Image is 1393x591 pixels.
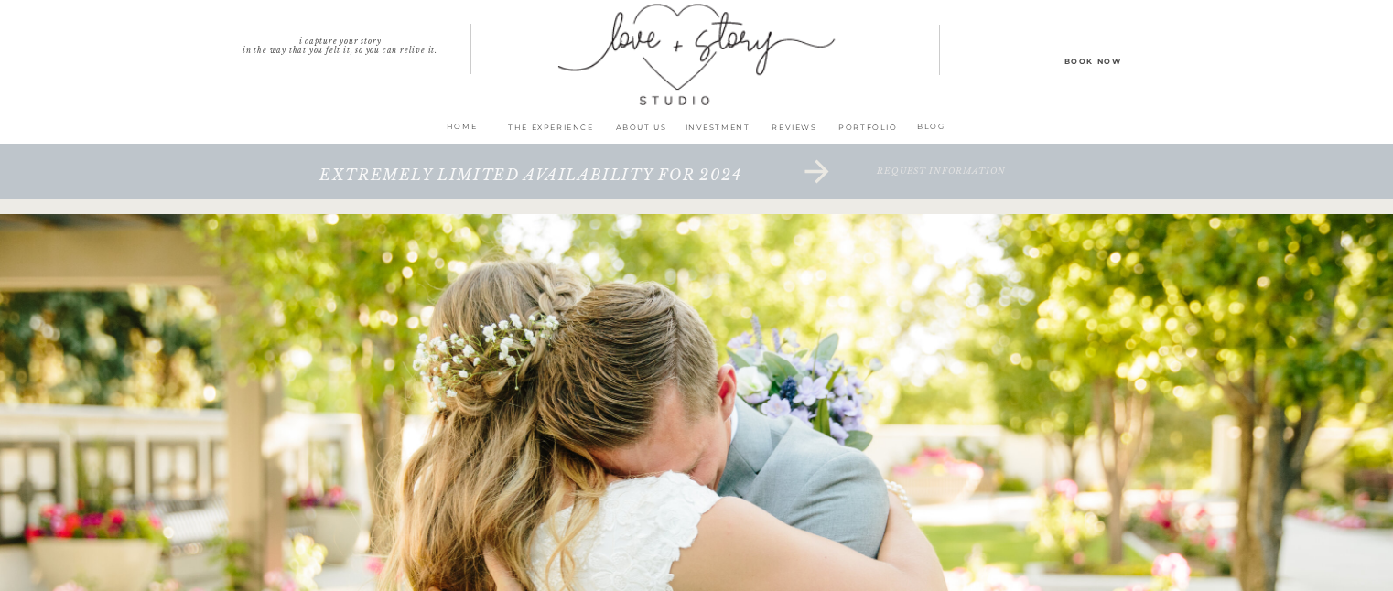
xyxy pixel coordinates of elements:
a: Book Now [1010,54,1175,67]
a: THE EXPERIENCE [499,120,603,145]
a: extremely limited availability for 2024 [258,167,804,203]
a: REVIEWS [756,120,833,145]
a: BLOG [907,119,956,136]
p: I capture your story in the way that you felt it, so you can relive it. [209,37,471,49]
a: ABOUT us [603,120,679,145]
a: home [437,119,486,145]
a: PORTFOLIO [833,120,903,145]
a: request information [780,167,1103,203]
a: I capture your storyin the way that you felt it, so you can relive it. [209,37,471,49]
a: INVESTMENT [679,120,756,145]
